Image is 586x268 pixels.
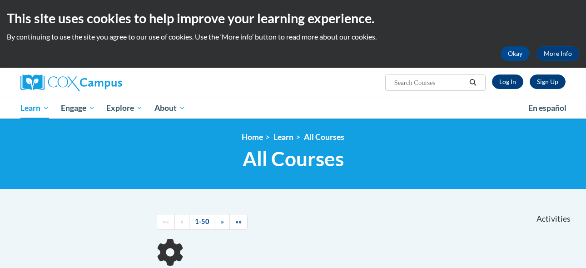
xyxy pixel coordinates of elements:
a: Cox Campus [20,74,193,91]
span: Explore [106,103,143,114]
a: Previous [174,214,189,230]
input: Search Courses [393,77,466,88]
span: »» [235,218,242,225]
a: Next [215,214,230,230]
button: Okay [501,46,530,61]
h2: This site uses cookies to help improve your learning experience. [7,9,579,27]
a: About [149,98,191,119]
a: Engage [55,98,101,119]
a: Log In [492,74,523,89]
a: End [229,214,248,230]
a: Begining [157,214,175,230]
span: «« [163,218,169,225]
a: Learn [273,132,293,142]
div: Main menu [7,98,579,119]
a: All Courses [304,132,344,142]
a: 1-50 [189,214,215,230]
span: En español [528,103,566,113]
span: Activities [536,214,571,224]
span: « [180,218,184,225]
span: All Courses [243,147,344,171]
a: Register [530,74,566,89]
button: Search [466,77,480,88]
span: » [221,218,224,225]
p: By continuing to use the site you agree to our use of cookies. Use the ‘More info’ button to read... [7,32,579,42]
a: Learn [15,98,55,119]
a: More Info [536,46,579,61]
span: Engage [61,103,95,114]
a: Home [242,132,263,142]
a: En español [522,99,572,118]
span: Learn [20,103,49,114]
span: About [154,103,185,114]
a: Explore [100,98,149,119]
img: Cox Campus [20,74,122,91]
